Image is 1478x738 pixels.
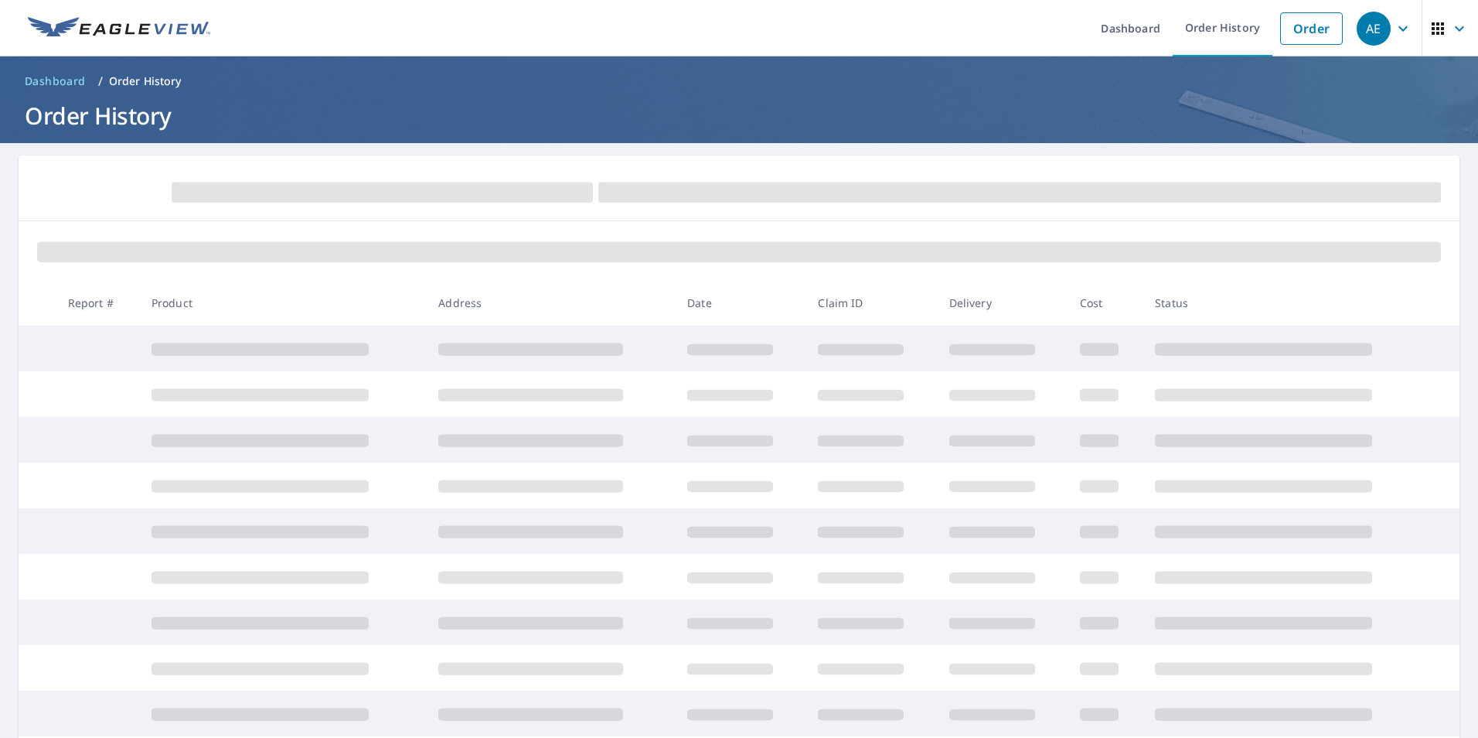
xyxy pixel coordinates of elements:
li: / [98,72,103,91]
span: Dashboard [25,73,86,89]
th: Address [426,280,675,326]
nav: breadcrumb [19,69,1459,94]
th: Report # [56,280,139,326]
th: Claim ID [805,280,936,326]
h1: Order History [19,100,1459,132]
th: Cost [1068,280,1143,326]
a: Order [1280,12,1343,45]
th: Date [675,280,805,326]
div: AE [1357,12,1391,46]
th: Product [139,280,427,326]
th: Delivery [937,280,1068,326]
a: Dashboard [19,69,92,94]
th: Status [1143,280,1430,326]
img: EV Logo [28,17,210,40]
p: Order History [109,73,182,89]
